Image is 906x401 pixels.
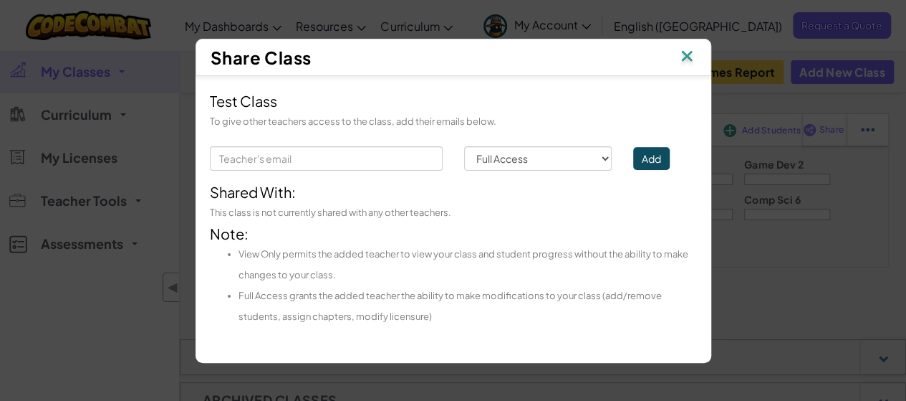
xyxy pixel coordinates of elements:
div: Shared With: [210,181,697,202]
span: Share Class [211,47,312,68]
li: View Only permits the added teacher to view your class and student progress without the ability t... [238,244,697,286]
div: Note: [210,223,697,327]
div: This class is not currently shared with any other teachers. [210,202,697,223]
input: Teacher's email [210,146,443,171]
div: Test Class [210,90,697,111]
div: To give other teachers access to the class, add their emails below. [210,111,697,132]
img: IconClose.svg [678,47,696,68]
button: Add [633,147,670,170]
li: Full Access grants the added teacher the ability to make modifications to your class (add/remove ... [238,286,697,327]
